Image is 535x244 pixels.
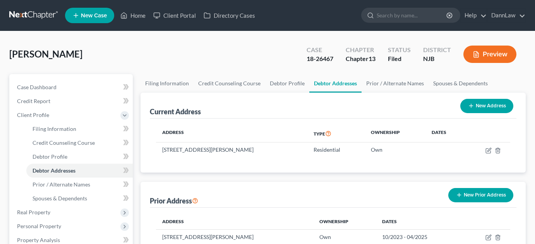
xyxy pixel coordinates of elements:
div: District [423,46,451,54]
a: Filing Information [141,74,194,93]
span: Property Analysis [17,237,60,243]
button: Preview [463,46,516,63]
span: Debtor Profile [33,153,67,160]
span: Credit Counseling Course [33,139,95,146]
div: Chapter [346,54,376,63]
span: Client Profile [17,112,49,118]
span: Prior / Alternate Names [33,181,90,188]
div: Case [307,46,333,54]
a: Credit Counseling Course [26,136,133,150]
a: Spouses & Dependents [429,74,492,93]
a: Debtor Profile [265,74,309,93]
a: Debtor Addresses [26,164,133,178]
a: Home [117,8,149,22]
div: Prior Address [150,196,198,205]
a: Spouses & Dependents [26,191,133,205]
div: Chapter [346,46,376,54]
th: Address [156,125,308,142]
a: Prior / Alternate Names [26,178,133,191]
a: Credit Report [11,94,133,108]
a: Directory Cases [200,8,259,22]
span: Case Dashboard [17,84,57,90]
td: [STREET_ADDRESS][PERSON_NAME] [156,142,308,157]
th: Type [307,125,365,142]
div: Status [388,46,411,54]
a: Debtor Profile [26,150,133,164]
td: Own [313,229,376,244]
span: Credit Report [17,98,50,104]
a: Debtor Addresses [309,74,362,93]
span: New Case [81,13,107,19]
th: Ownership [313,214,376,229]
a: DannLaw [487,8,525,22]
input: Search by name... [377,8,448,22]
span: 13 [369,55,376,62]
span: Personal Property [17,223,61,229]
th: Dates [376,214,463,229]
a: Help [461,8,487,22]
td: [STREET_ADDRESS][PERSON_NAME] [156,229,313,244]
td: 10/2023 - 04/2025 [376,229,463,244]
button: New Address [460,99,513,113]
span: [PERSON_NAME] [9,48,82,59]
th: Address [156,214,313,229]
span: Spouses & Dependents [33,195,87,202]
a: Credit Counseling Course [194,74,265,93]
a: Case Dashboard [11,80,133,94]
span: Filing Information [33,125,76,132]
td: Residential [307,142,365,157]
th: Dates [425,125,465,142]
a: Client Portal [149,8,200,22]
td: Own [365,142,425,157]
a: Filing Information [26,122,133,136]
div: Filed [388,54,411,63]
span: Real Property [17,209,50,215]
div: Current Address [150,107,201,116]
span: Debtor Addresses [33,167,75,174]
div: 18-26467 [307,54,333,63]
th: Ownership [365,125,425,142]
a: Prior / Alternate Names [362,74,429,93]
div: NJB [423,54,451,63]
button: New Prior Address [448,188,513,202]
